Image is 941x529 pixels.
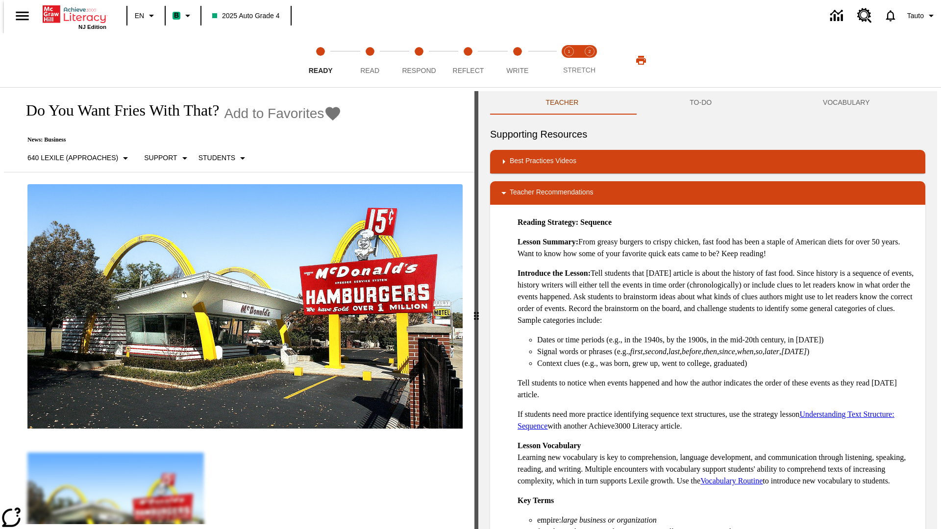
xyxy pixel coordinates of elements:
[8,1,37,30] button: Open side menu
[341,33,398,87] button: Read step 2 of 5
[440,33,496,87] button: Reflect step 4 of 5
[309,67,333,74] span: Ready
[537,358,917,369] li: Context clues (e.g., was born, grew up, went to college, graduated)
[518,267,917,326] p: Tell students that [DATE] article is about the history of fast food. Since history is a sequence ...
[490,150,925,173] div: Best Practices Videos
[537,334,917,346] li: Dates or time periods (e.g., in the 1940s, by the 1900s, in the mid-20th century, in [DATE])
[630,347,643,356] em: first
[781,347,807,356] em: [DATE]
[212,11,280,21] span: 2025 Auto Grade 4
[478,91,937,529] div: activity
[719,347,735,356] em: since
[169,7,198,24] button: Boost Class color is mint green. Change class color
[27,153,118,163] p: 640 Lexile (Approaches)
[360,67,379,74] span: Read
[768,91,925,115] button: VOCABULARY
[27,184,463,429] img: One of the first McDonald's stores, with the iconic red sign and golden arches.
[518,440,917,487] p: Learning new vocabulary is key to comprehension, language development, and communication through ...
[682,347,701,356] em: before
[756,347,763,356] em: so
[518,377,917,401] p: Tell students to notice when events happened and how the author indicates the order of these even...
[453,67,484,74] span: Reflect
[563,66,595,74] span: STRETCH
[144,153,177,163] p: Support
[78,24,106,30] span: NJ Edition
[765,347,779,356] em: later
[474,91,478,529] div: Press Enter or Spacebar and then press right and left arrow keys to move the slider
[518,269,591,277] strong: Introduce the Lesson:
[506,67,528,74] span: Write
[907,11,924,21] span: Tauto
[510,187,593,199] p: Teacher Recommendations
[625,51,657,69] button: Print
[575,33,604,87] button: Stretch Respond step 2 of 2
[224,105,342,122] button: Add to Favorites - Do You Want Fries With That?
[135,11,144,21] span: EN
[634,91,768,115] button: TO-DO
[292,33,349,87] button: Ready step 1 of 5
[878,3,903,28] a: Notifications
[510,156,576,168] p: Best Practices Videos
[391,33,447,87] button: Respond step 3 of 5
[518,218,578,226] strong: Reading Strategy:
[224,106,324,121] span: Add to Favorites
[580,218,612,226] strong: Sequence
[130,7,162,24] button: Language: EN, Select a language
[140,149,194,167] button: Scaffolds, Support
[195,149,252,167] button: Select Student
[24,149,135,167] button: Select Lexile, 640 Lexile (Approaches)
[903,7,941,24] button: Profile/Settings
[4,91,474,524] div: reading
[588,49,591,54] text: 2
[43,3,106,30] div: Home
[737,347,754,356] em: when
[402,67,436,74] span: Respond
[518,238,578,246] strong: Lesson Summary:
[851,2,878,29] a: Resource Center, Will open in new tab
[568,49,570,54] text: 1
[645,347,667,356] em: second
[561,516,657,524] em: large business or organization
[490,91,634,115] button: Teacher
[518,410,894,430] a: Understanding Text Structure: Sequence
[555,33,583,87] button: Stretch Read step 1 of 2
[16,101,219,120] h1: Do You Want Fries With That?
[490,91,925,115] div: Instructional Panel Tabs
[489,33,546,87] button: Write step 5 of 5
[490,126,925,142] h6: Supporting Resources
[537,514,917,526] li: empire:
[16,136,342,144] p: News: Business
[518,409,917,432] p: If students need more practice identifying sequence text structures, use the strategy lesson with...
[518,441,581,450] strong: Lesson Vocabulary
[518,236,917,260] p: From greasy burgers to crispy chicken, fast food has been a staple of American diets for over 50 ...
[490,181,925,205] div: Teacher Recommendations
[824,2,851,29] a: Data Center
[700,477,763,485] a: Vocabulary Routine
[174,9,179,22] span: B
[703,347,717,356] em: then
[518,496,554,505] strong: Key Terms
[669,347,680,356] em: last
[198,153,235,163] p: Students
[537,346,917,358] li: Signal words or phrases (e.g., , , , , , , , , , )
